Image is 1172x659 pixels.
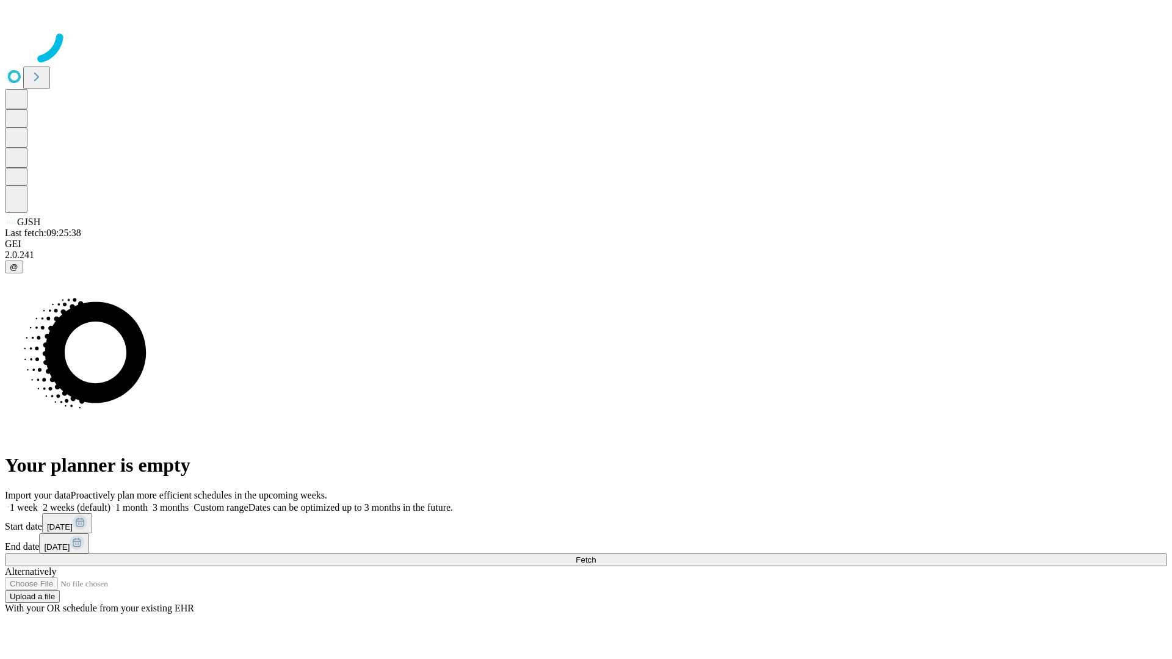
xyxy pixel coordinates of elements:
[5,490,71,500] span: Import your data
[39,533,89,553] button: [DATE]
[5,566,56,577] span: Alternatively
[5,261,23,273] button: @
[153,502,189,513] span: 3 months
[194,502,248,513] span: Custom range
[47,522,73,531] span: [DATE]
[5,553,1167,566] button: Fetch
[10,502,38,513] span: 1 week
[5,513,1167,533] div: Start date
[5,603,194,613] span: With your OR schedule from your existing EHR
[43,502,110,513] span: 2 weeks (default)
[44,542,70,552] span: [DATE]
[10,262,18,272] span: @
[5,590,60,603] button: Upload a file
[115,502,148,513] span: 1 month
[5,228,81,238] span: Last fetch: 09:25:38
[5,250,1167,261] div: 2.0.241
[248,502,453,513] span: Dates can be optimized up to 3 months in the future.
[71,490,327,500] span: Proactively plan more efficient schedules in the upcoming weeks.
[5,239,1167,250] div: GEI
[576,555,596,564] span: Fetch
[5,533,1167,553] div: End date
[17,217,40,227] span: GJSH
[5,454,1167,477] h1: Your planner is empty
[42,513,92,533] button: [DATE]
